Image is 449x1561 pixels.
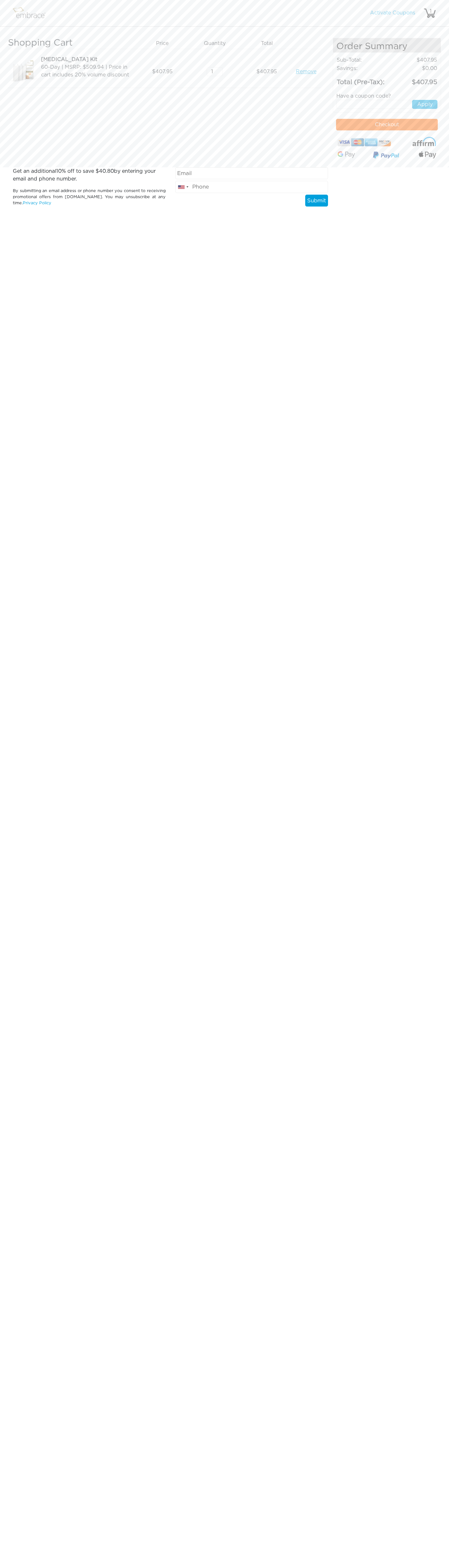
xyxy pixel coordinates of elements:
[373,150,399,161] img: paypal-v3.png
[412,100,437,109] button: Apply
[11,5,53,21] img: logo.png
[336,64,392,73] td: Savings :
[243,38,296,49] div: Total
[13,188,166,207] p: By submitting an email address or phone number you consent to receiving promotional offers from [...
[419,151,436,158] img: fullApplePay.png
[423,10,436,15] a: 1
[296,68,316,75] a: Remove
[392,56,437,64] td: 407.95
[338,151,355,158] img: Google-Pay-Logo.svg
[152,68,173,75] span: 407.95
[333,38,441,53] h4: Order Summary
[41,63,134,79] div: 60-Day | MSRP: $509.94 | Price in cart includes 20% volume discount
[175,167,328,180] input: Email
[336,56,392,64] td: Sub-Total:
[56,169,62,174] span: 10
[204,40,226,47] span: Quantity
[370,10,415,15] a: Activate Coupons
[8,38,134,49] h3: Shopping Cart
[336,119,438,130] button: Checkout
[423,7,436,20] img: cart
[336,73,392,87] td: Total (Pre-Tax):
[13,167,166,183] p: Get an additional % off to save $ by entering your email and phone number.
[139,38,191,49] div: Price
[175,181,328,193] input: Phone
[8,56,40,88] img: a09f5d18-8da6-11e7-9c79-02e45ca4b85b.jpeg
[332,92,442,100] div: Have a coupon code?
[256,68,277,75] span: 407.95
[412,137,436,146] img: affirm-logo.svg
[338,137,391,148] img: credit-cards.png
[392,73,437,87] td: 407.95
[305,195,328,207] button: Submit
[41,56,134,63] div: [MEDICAL_DATA] Kit
[424,7,437,15] div: 1
[176,181,190,193] div: United States: +1
[23,201,51,205] a: Privacy Policy
[392,64,437,73] td: 0.00
[99,169,114,174] span: 40.80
